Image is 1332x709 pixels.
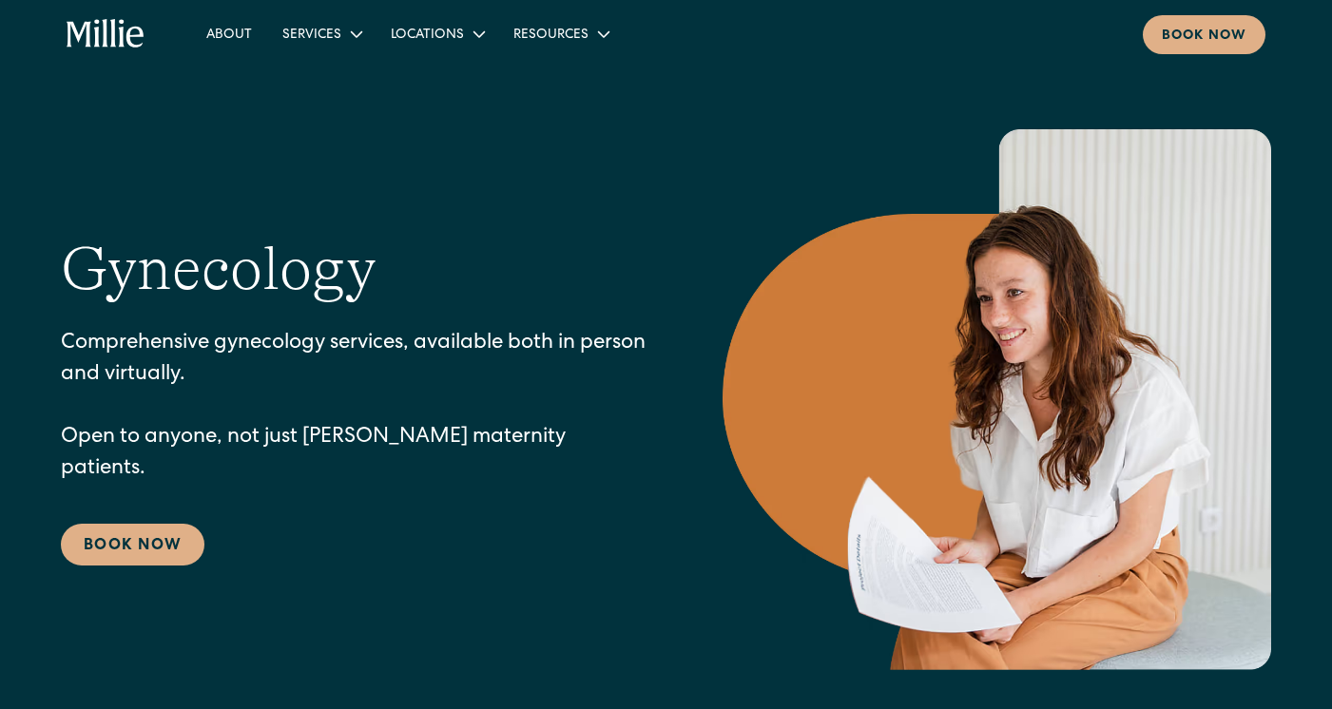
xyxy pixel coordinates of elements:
a: Book now [1143,15,1265,54]
div: Resources [513,26,589,46]
img: Smiling woman holding documents during a consultation, reflecting supportive guidance in maternit... [723,129,1271,670]
div: Resources [498,18,623,49]
h1: Gynecology [61,233,376,306]
div: Locations [391,26,464,46]
a: home [67,19,145,49]
a: About [191,18,267,49]
a: Book Now [61,524,204,565]
div: Locations [376,18,498,49]
p: Comprehensive gynecology services, available both in person and virtually. Open to anyone, not ju... [61,329,647,486]
div: Services [282,26,341,46]
div: Services [267,18,376,49]
div: Book now [1162,27,1246,47]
